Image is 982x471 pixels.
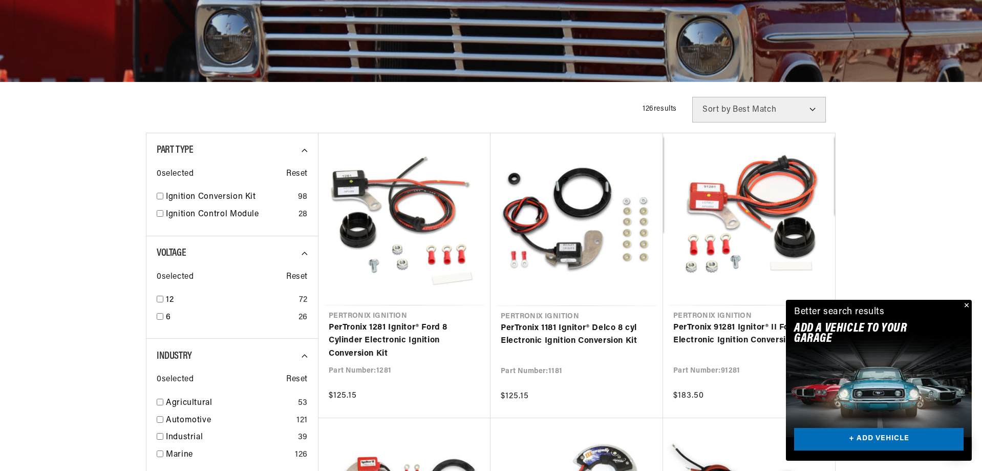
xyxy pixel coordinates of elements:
a: PerTronix 1281 Ignitor® Ford 8 Cylinder Electronic Ignition Conversion Kit [329,321,480,361]
div: 126 [295,448,308,462]
a: Marine [166,448,291,462]
span: Sort by [702,106,731,114]
a: Agricultural [166,397,294,410]
span: 0 selected [157,271,194,284]
div: 121 [296,414,308,427]
a: Automotive [166,414,292,427]
span: Reset [286,168,308,181]
a: 6 [166,311,294,324]
a: 12 [166,294,295,307]
span: Reset [286,271,308,284]
button: Close [959,300,972,312]
div: 26 [298,311,308,324]
a: Ignition Control Module [166,208,294,221]
div: 98 [298,191,308,204]
div: 39 [298,431,308,444]
a: + ADD VEHICLE [794,428,964,451]
div: Better search results [794,305,885,320]
span: Industry [157,351,192,361]
span: Reset [286,373,308,386]
a: PerTronix 91281 Ignitor® II Ford 8 cyl Electronic Ignition Conversion Kit [673,321,825,347]
h2: Add A VEHICLE to your garage [794,323,938,344]
span: 0 selected [157,373,194,386]
span: Voltage [157,248,186,258]
a: Industrial [166,431,294,444]
a: PerTronix 1181 Ignitor® Delco 8 cyl Electronic Ignition Conversion Kit [501,322,653,348]
span: 0 selected [157,168,194,181]
div: 28 [298,208,308,221]
a: Ignition Conversion Kit [166,191,294,204]
span: Part Type [157,145,193,155]
span: 126 results [643,105,677,113]
select: Sort by [692,97,826,122]
div: 53 [298,397,308,410]
div: 72 [299,294,308,307]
